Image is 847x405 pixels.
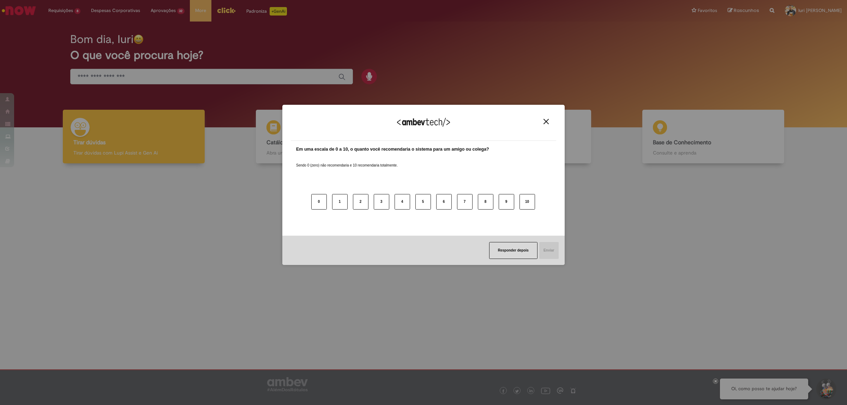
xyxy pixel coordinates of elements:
img: Logo Ambevtech [397,118,450,127]
img: Close [543,119,549,124]
label: Em uma escala de 0 a 10, o quanto você recomendaria o sistema para um amigo ou colega? [296,146,489,153]
button: 4 [395,194,410,210]
label: Sendo 0 (zero) não recomendaria e 10 recomendaria totalmente. [296,155,398,168]
button: 7 [457,194,473,210]
button: 1 [332,194,348,210]
button: 2 [353,194,368,210]
button: 6 [436,194,452,210]
button: 5 [415,194,431,210]
button: 3 [374,194,389,210]
button: 9 [499,194,514,210]
button: Responder depois [489,242,537,259]
button: 8 [478,194,493,210]
button: 10 [519,194,535,210]
button: 0 [311,194,327,210]
button: Close [541,119,551,125]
